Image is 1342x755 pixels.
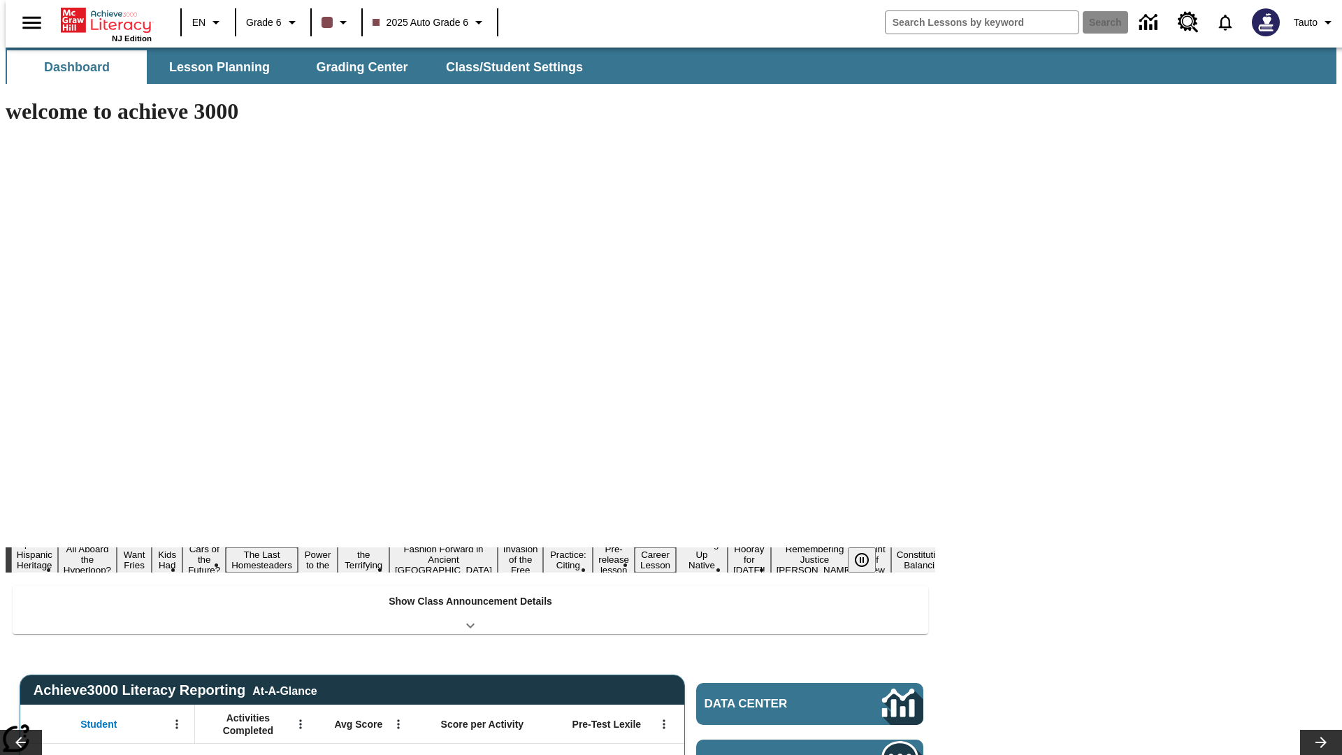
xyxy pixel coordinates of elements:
button: Select a new avatar [1243,4,1288,41]
button: Open Menu [166,714,187,735]
a: Home [61,6,152,34]
a: Data Center [1131,3,1169,42]
h1: welcome to achieve 3000 [6,99,935,124]
span: Score per Activity [441,718,524,731]
button: Profile/Settings [1288,10,1342,35]
button: Lesson carousel, Next [1300,730,1342,755]
span: Avg Score [334,718,382,731]
div: Show Class Announcement Details [13,586,928,634]
button: Open Menu [388,714,409,735]
button: Dashboard [7,50,147,84]
a: Data Center [696,683,923,725]
div: Pause [848,547,890,573]
div: At-A-Glance [252,682,317,698]
button: Slide 3 Do You Want Fries With That? [117,526,152,594]
button: Grade: Grade 6, Select a grade [240,10,306,35]
button: Slide 18 The Constitution's Balancing Act [891,537,958,583]
button: Slide 7 Solar Power to the People [298,537,338,583]
button: Slide 8 Attack of the Terrifying Tomatoes [338,537,389,583]
button: Slide 15 Hooray for Constitution Day! [728,542,771,577]
button: Grading Center [292,50,432,84]
a: Notifications [1207,4,1243,41]
span: Grade 6 [246,15,282,30]
button: Slide 5 Cars of the Future? [182,542,226,577]
button: Slide 1 ¡Viva Hispanic Heritage Month! [11,537,58,583]
button: Pause [848,547,876,573]
button: Class: 2025 Auto Grade 6, Select your class [367,10,493,35]
span: Data Center [705,697,835,711]
span: Student [80,718,117,731]
span: Activities Completed [202,712,294,737]
a: Resource Center, Will open in new tab [1169,3,1207,41]
p: Show Class Announcement Details [389,594,552,609]
button: Lesson Planning [150,50,289,84]
button: Class color is dark brown. Change class color [316,10,357,35]
span: Pre-Test Lexile [572,718,642,731]
div: SubNavbar [6,48,1336,84]
button: Slide 6 The Last Homesteaders [226,547,298,573]
span: Achieve3000 Literacy Reporting [34,682,317,698]
span: NJ Edition [112,34,152,43]
button: Slide 4 Dirty Jobs Kids Had To Do [152,526,182,594]
button: Slide 9 Fashion Forward in Ancient Rome [389,542,498,577]
span: 2025 Auto Grade 6 [373,15,469,30]
button: Slide 13 Career Lesson [635,547,676,573]
div: Home [61,5,152,43]
span: Tauto [1294,15,1318,30]
button: Slide 2 All Aboard the Hyperloop? [58,542,117,577]
button: Open side menu [11,2,52,43]
button: Open Menu [654,714,674,735]
button: Open Menu [290,714,311,735]
button: Slide 11 Mixed Practice: Citing Evidence [543,537,593,583]
button: Class/Student Settings [435,50,594,84]
button: Slide 10 The Invasion of the Free CD [498,531,544,588]
button: Slide 16 Remembering Justice O'Connor [771,542,859,577]
span: EN [192,15,205,30]
button: Language: EN, Select a language [186,10,231,35]
div: SubNavbar [6,50,596,84]
button: Slide 12 Pre-release lesson [593,542,635,577]
button: Slide 14 Cooking Up Native Traditions [676,537,728,583]
input: search field [886,11,1078,34]
img: Avatar [1252,8,1280,36]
